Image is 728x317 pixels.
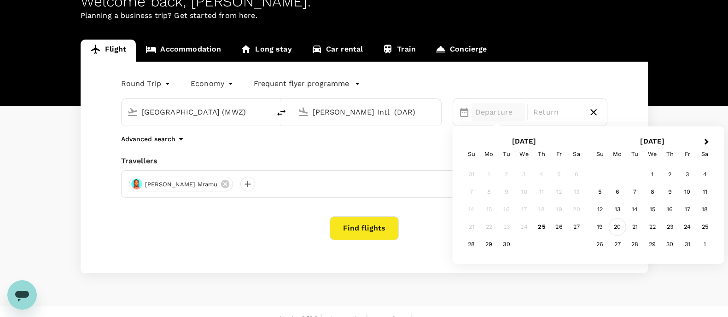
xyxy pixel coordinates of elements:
[463,166,480,184] div: Not available Sunday, August 31st, 2025
[330,216,399,240] button: Find flights
[463,219,480,236] div: Not available Sunday, September 21st, 2025
[463,184,480,201] div: Not available Sunday, September 7th, 2025
[696,201,714,219] div: Choose Saturday, October 18th, 2025
[609,201,626,219] div: Choose Monday, October 13th, 2025
[591,219,609,236] div: Choose Sunday, October 19th, 2025
[515,166,533,184] div: Not available Wednesday, September 3rd, 2025
[700,135,715,150] button: Next Month
[515,201,533,219] div: Not available Wednesday, September 17th, 2025
[644,219,661,236] div: Choose Wednesday, October 22nd, 2025
[435,111,437,113] button: Open
[591,145,609,163] div: Sunday
[140,180,223,189] span: [PERSON_NAME] Mramu
[498,184,515,201] div: Not available Tuesday, September 9th, 2025
[142,105,251,119] input: Depart from
[591,166,714,254] div: Month October, 2025
[626,184,644,201] div: Choose Tuesday, October 7th, 2025
[696,236,714,254] div: Choose Saturday, November 1st, 2025
[644,201,661,219] div: Choose Wednesday, October 15th, 2025
[313,105,422,119] input: Going to
[679,145,696,163] div: Friday
[679,166,696,184] div: Choose Friday, October 3rd, 2025
[498,236,515,254] div: Choose Tuesday, September 30th, 2025
[231,40,301,62] a: Long stay
[475,107,522,118] p: Departure
[498,145,515,163] div: Tuesday
[463,201,480,219] div: Not available Sunday, September 14th, 2025
[533,145,550,163] div: Thursday
[626,236,644,254] div: Choose Tuesday, October 28th, 2025
[679,184,696,201] div: Choose Friday, October 10th, 2025
[131,179,142,190] img: avatar-66a92a0b57fa5.jpeg
[270,102,292,124] button: delete
[588,137,716,145] h2: [DATE]
[121,76,173,91] div: Round Trip
[696,166,714,184] div: Choose Saturday, October 4th, 2025
[679,201,696,219] div: Choose Friday, October 17th, 2025
[609,219,626,236] div: Choose Monday, October 20th, 2025
[480,201,498,219] div: Not available Monday, September 15th, 2025
[661,184,679,201] div: Choose Thursday, October 9th, 2025
[644,236,661,254] div: Choose Wednesday, October 29th, 2025
[302,40,373,62] a: Car rental
[661,219,679,236] div: Choose Thursday, October 23rd, 2025
[373,40,425,62] a: Train
[81,10,648,21] p: Planning a business trip? Get started from here.
[121,134,175,144] p: Advanced search
[568,201,585,219] div: Not available Saturday, September 20th, 2025
[568,219,585,236] div: Choose Saturday, September 27th, 2025
[609,145,626,163] div: Monday
[515,219,533,236] div: Not available Wednesday, September 24th, 2025
[515,184,533,201] div: Not available Wednesday, September 10th, 2025
[515,145,533,163] div: Wednesday
[609,184,626,201] div: Choose Monday, October 6th, 2025
[129,177,233,191] div: [PERSON_NAME] Mramu
[533,201,550,219] div: Not available Thursday, September 18th, 2025
[679,219,696,236] div: Choose Friday, October 24th, 2025
[425,40,496,62] a: Concierge
[644,145,661,163] div: Wednesday
[81,40,136,62] a: Flight
[661,166,679,184] div: Choose Thursday, October 2nd, 2025
[498,201,515,219] div: Not available Tuesday, September 16th, 2025
[568,145,585,163] div: Saturday
[463,236,480,254] div: Choose Sunday, September 28th, 2025
[626,219,644,236] div: Choose Tuesday, October 21st, 2025
[661,236,679,254] div: Choose Thursday, October 30th, 2025
[696,145,714,163] div: Saturday
[568,184,585,201] div: Not available Saturday, September 13th, 2025
[550,145,568,163] div: Friday
[568,166,585,184] div: Not available Saturday, September 6th, 2025
[591,236,609,254] div: Choose Sunday, October 26th, 2025
[480,184,498,201] div: Not available Monday, September 8th, 2025
[626,145,644,163] div: Tuesday
[591,184,609,201] div: Choose Sunday, October 5th, 2025
[696,219,714,236] div: Choose Saturday, October 25th, 2025
[661,201,679,219] div: Choose Thursday, October 16th, 2025
[7,280,37,310] iframe: Button to launch messaging window
[591,201,609,219] div: Choose Sunday, October 12th, 2025
[644,184,661,201] div: Choose Wednesday, October 8th, 2025
[480,219,498,236] div: Not available Monday, September 22nd, 2025
[626,201,644,219] div: Choose Tuesday, October 14th, 2025
[661,145,679,163] div: Thursday
[463,166,585,254] div: Month September, 2025
[533,184,550,201] div: Not available Thursday, September 11th, 2025
[480,236,498,254] div: Choose Monday, September 29th, 2025
[136,40,231,62] a: Accommodation
[550,201,568,219] div: Not available Friday, September 19th, 2025
[460,137,588,145] h2: [DATE]
[533,166,550,184] div: Not available Thursday, September 4th, 2025
[254,78,360,89] button: Frequent flyer programme
[679,236,696,254] div: Choose Friday, October 31st, 2025
[533,107,580,118] p: Return
[121,133,186,144] button: Advanced search
[550,184,568,201] div: Not available Friday, September 12th, 2025
[264,111,266,113] button: Open
[533,219,550,236] div: Choose Thursday, September 25th, 2025
[550,219,568,236] div: Choose Friday, September 26th, 2025
[191,76,235,91] div: Economy
[696,184,714,201] div: Choose Saturday, October 11th, 2025
[480,145,498,163] div: Monday
[609,236,626,254] div: Choose Monday, October 27th, 2025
